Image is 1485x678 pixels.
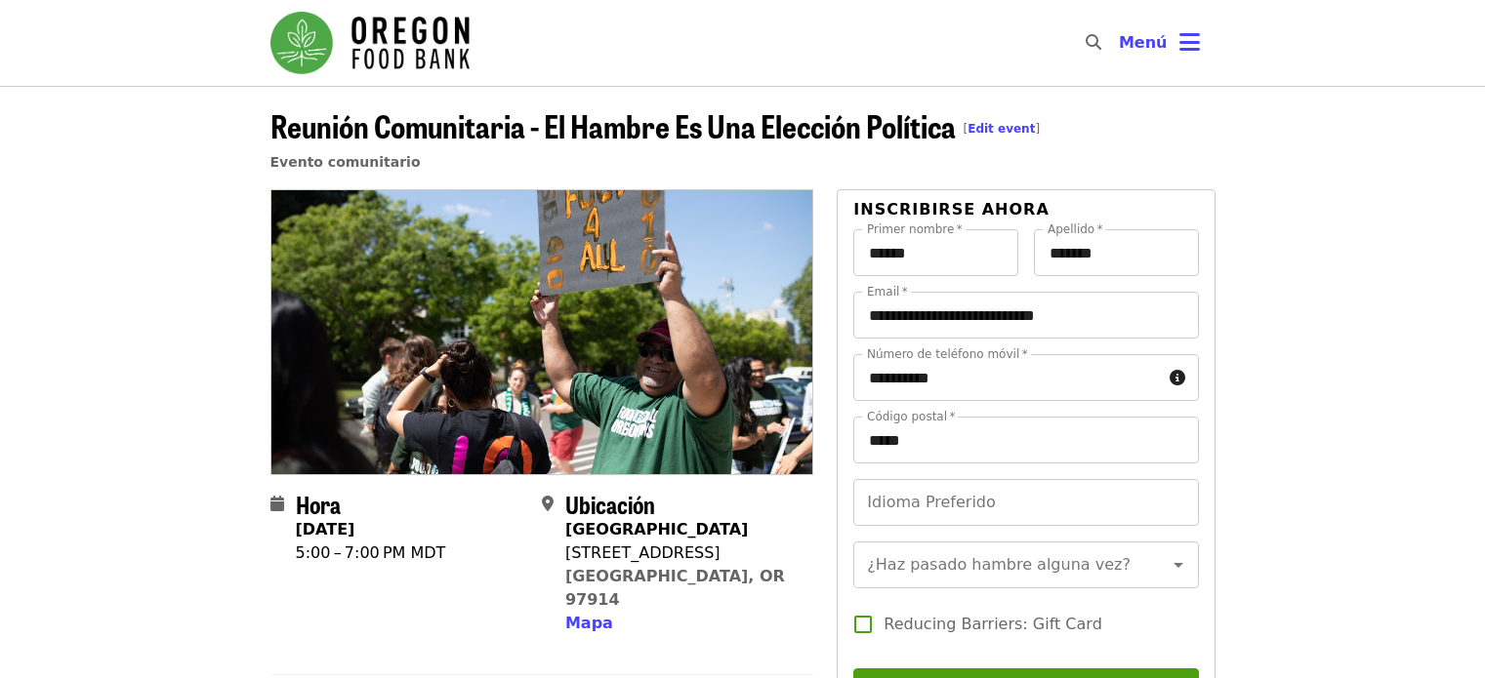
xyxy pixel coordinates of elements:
[271,190,813,473] img: Reunión Comunitaria - El Hambre Es Una Elección Política organizado por Oregon Food Bank
[270,154,421,170] a: Evento comunitario
[565,541,798,565] div: [STREET_ADDRESS]
[853,292,1198,339] input: Email
[296,541,446,565] div: 5:00 – 7:00 PM MDT
[867,348,1028,360] label: Número de teléfono móvil
[1119,33,1168,52] span: Menú
[1113,20,1129,66] input: Buscar
[1103,20,1216,66] button: Alternar menú de cuenta
[867,223,963,235] label: Primer nombre
[565,520,748,538] strong: [GEOGRAPHIC_DATA]
[296,487,341,521] span: Hora
[853,229,1018,276] input: Primer nombre
[853,479,1198,526] input: Idioma Preferido
[565,567,785,609] a: [GEOGRAPHIC_DATA], OR 97914
[296,520,355,538] strong: [DATE]
[565,487,655,521] span: Ubicación
[884,613,1101,636] span: Reducing Barriers: Gift Card
[964,122,1041,136] span: [ ]
[853,417,1198,463] input: Código postal
[270,102,1041,148] span: Reunión Comunitaria - El Hambre Es Una Elección Política
[867,286,908,298] label: Email
[1179,28,1200,57] i: bars icon
[1165,551,1192,578] button: Open
[565,614,613,632] span: Mapa
[1034,229,1199,276] input: Apellido
[1086,33,1101,52] i: search icon
[565,612,613,635] button: Mapa
[270,12,470,74] img: Oregon Food Bank - La página principal
[968,122,1035,136] a: Edit event
[853,200,1049,219] span: Inscribirse ahora
[542,495,554,513] i: map-marker-alt icon
[853,354,1161,401] input: Número de teléfono móvil
[270,495,284,513] i: calendar icon
[867,411,955,422] label: Código postal
[1170,369,1185,387] i: circle-info icon
[1048,223,1103,235] label: Apellido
